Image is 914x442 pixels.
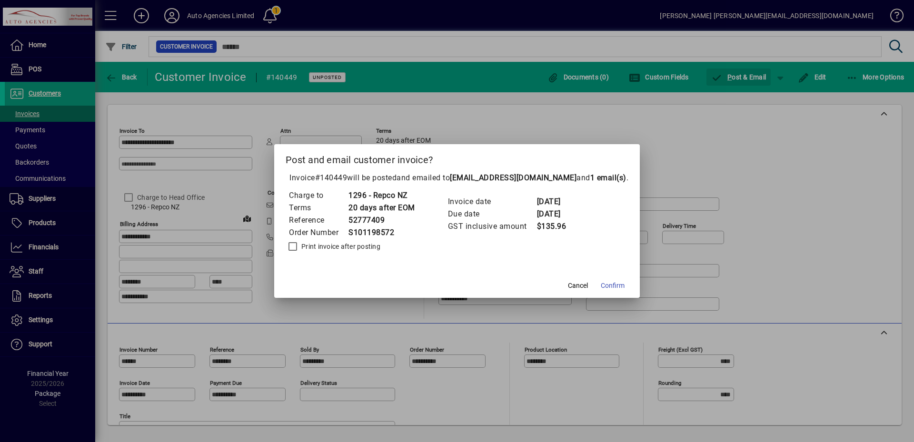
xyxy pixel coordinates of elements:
td: 1296 - Repco NZ [348,189,415,202]
td: Charge to [288,189,348,202]
td: Due date [447,208,536,220]
button: Cancel [563,277,593,294]
td: Reference [288,214,348,226]
td: 52777409 [348,214,415,226]
span: #140449 [315,173,348,182]
button: Confirm [597,277,628,294]
td: [DATE] [536,208,575,220]
td: Terms [288,202,348,214]
span: and [576,173,626,182]
td: Invoice date [447,196,536,208]
b: [EMAIL_ADDRESS][DOMAIN_NAME] [450,173,576,182]
label: Print invoice after posting [299,242,380,251]
span: and emailed to [397,173,626,182]
h2: Post and email customer invoice? [274,144,640,172]
td: GST inclusive amount [447,220,536,233]
span: Confirm [601,281,625,291]
td: Order Number [288,226,348,239]
td: 20 days after EOM [348,202,415,214]
td: $135.96 [536,220,575,233]
td: [DATE] [536,196,575,208]
p: Invoice will be posted . [286,172,628,184]
span: Cancel [568,281,588,291]
b: 1 email(s) [590,173,626,182]
td: S101198572 [348,226,415,239]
